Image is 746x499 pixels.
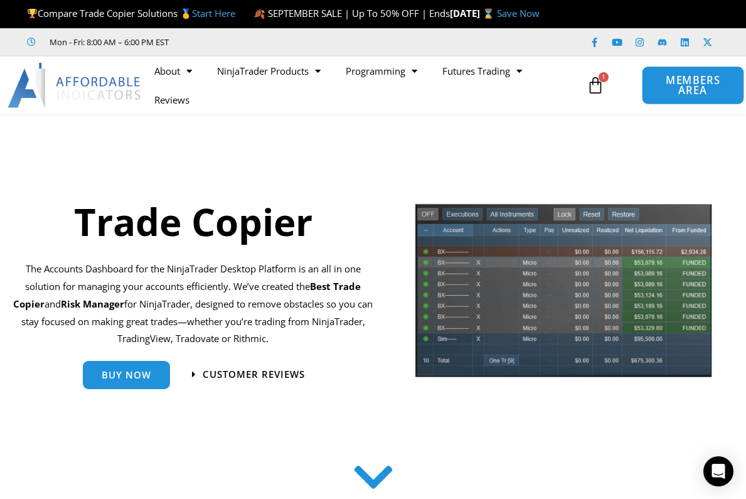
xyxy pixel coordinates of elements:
[142,56,205,85] a: About
[642,66,744,105] a: MEMBERS AREA
[28,9,37,18] img: 🏆
[61,298,124,310] strong: Risk Manager
[83,361,170,389] a: Buy Now
[450,7,497,19] strong: [DATE] ⌛
[8,63,142,108] img: LogoAI | Affordable Indicators – NinjaTrader
[9,260,376,348] p: The Accounts Dashboard for the NinjaTrader Desktop Platform is an all in one solution for managin...
[186,36,375,48] iframe: Customer reviews powered by Trustpilot
[656,75,730,96] span: MEMBERS AREA
[46,35,169,50] span: Mon - Fri: 8:00 AM – 6:00 PM EST
[192,7,235,19] a: Start Here
[333,56,430,85] a: Programming
[192,370,305,379] a: Customer Reviews
[568,67,623,104] a: 1
[13,280,361,310] b: Best Trade Copier
[703,456,733,486] div: Open Intercom Messenger
[142,85,202,114] a: Reviews
[414,203,713,385] img: tradecopier | Affordable Indicators – NinjaTrader
[497,7,540,19] a: Save Now
[203,370,305,379] span: Customer Reviews
[430,56,535,85] a: Futures Trading
[9,195,376,248] h1: Trade Copier
[102,370,151,380] span: Buy Now
[599,72,609,82] span: 1
[27,7,235,19] span: Compare Trade Copier Solutions 🥇
[205,56,333,85] a: NinjaTrader Products
[142,56,582,114] nav: Menu
[253,7,450,19] span: 🍂 SEPTEMBER SALE | Up To 50% OFF | Ends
